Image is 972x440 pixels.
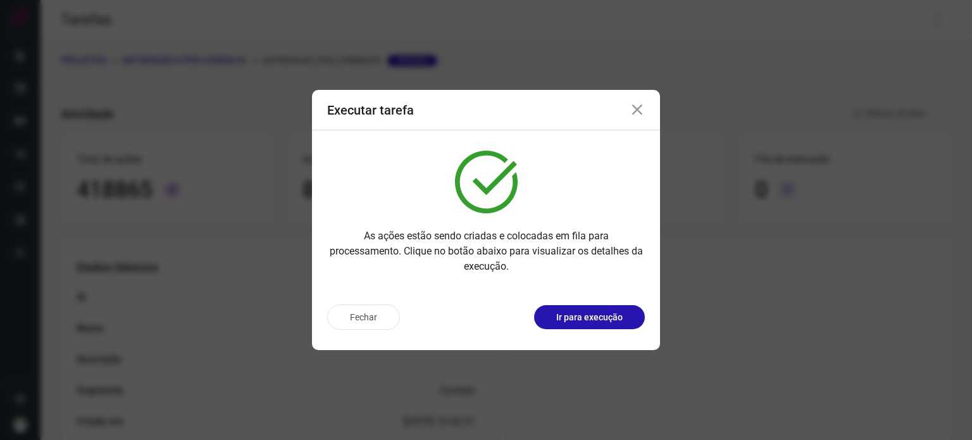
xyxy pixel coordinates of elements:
button: Ir para execução [534,305,645,329]
img: verified.svg [455,151,518,213]
button: Fechar [327,305,400,330]
p: As ações estão sendo criadas e colocadas em fila para processamento. Clique no botão abaixo para ... [327,229,645,274]
p: Ir para execução [556,311,623,324]
h3: Executar tarefa [327,103,414,118]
